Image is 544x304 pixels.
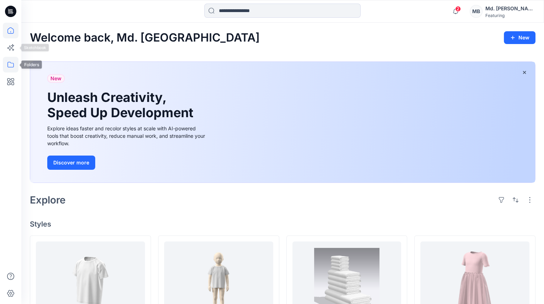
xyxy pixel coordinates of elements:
[470,5,483,18] div: MB
[485,4,535,13] div: Md. [PERSON_NAME]
[47,156,95,170] button: Discover more
[504,31,535,44] button: New
[485,13,535,18] div: Featuring
[455,6,461,12] span: 2
[30,194,66,206] h2: Explore
[47,90,196,120] h1: Unleash Creativity, Speed Up Development
[47,125,207,147] div: Explore ideas faster and recolor styles at scale with AI-powered tools that boost creativity, red...
[30,31,260,44] h2: Welcome back, Md. [GEOGRAPHIC_DATA]
[47,156,207,170] a: Discover more
[30,220,535,228] h4: Styles
[50,74,61,83] span: New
